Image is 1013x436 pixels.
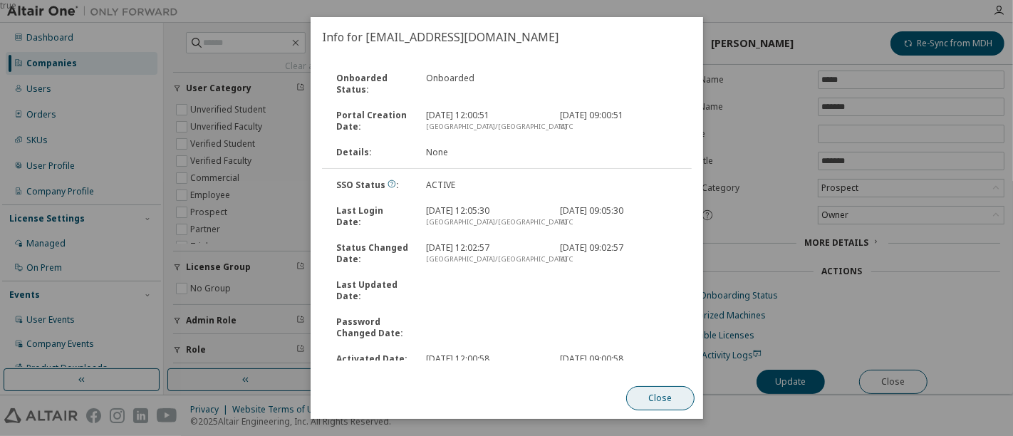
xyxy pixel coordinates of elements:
[328,73,417,95] div: Onboarded Status :
[551,110,686,133] div: [DATE] 09:00:51
[551,242,686,265] div: [DATE] 09:02:57
[328,242,417,265] div: Status Changed Date :
[417,242,551,265] div: [DATE] 12:02:57
[328,353,417,376] div: Activated Date :
[417,180,551,191] div: ACTIVE
[417,205,551,228] div: [DATE] 12:05:30
[625,386,694,410] button: Close
[551,205,686,228] div: [DATE] 09:05:30
[328,205,417,228] div: Last Login Date :
[551,353,686,376] div: [DATE] 09:00:58
[417,73,551,95] div: Onboarded
[417,147,551,158] div: None
[425,121,543,133] div: [GEOGRAPHIC_DATA]/[GEOGRAPHIC_DATA]
[417,353,551,376] div: [DATE] 12:00:58
[425,254,543,265] div: [GEOGRAPHIC_DATA]/[GEOGRAPHIC_DATA]
[425,217,543,228] div: [GEOGRAPHIC_DATA]/[GEOGRAPHIC_DATA]
[328,110,417,133] div: Portal Creation Date :
[417,110,551,133] div: [DATE] 12:00:51
[560,254,677,265] div: UTC
[328,147,417,158] div: Details :
[311,17,703,57] h2: Info for [EMAIL_ADDRESS][DOMAIN_NAME]
[328,279,417,302] div: Last Updated Date :
[328,180,417,191] div: SSO Status :
[328,316,417,339] div: Password Changed Date :
[560,121,677,133] div: UTC
[560,217,677,228] div: UTC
